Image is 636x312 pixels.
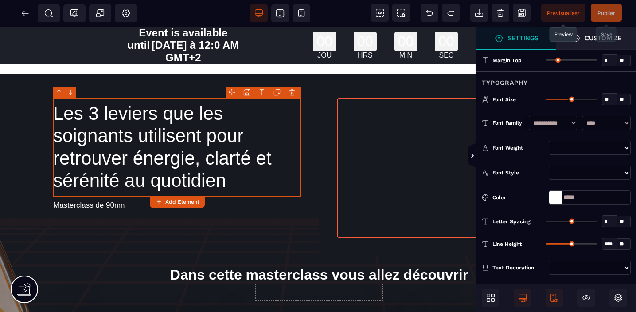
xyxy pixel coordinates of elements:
div: 00 [394,5,417,25]
strong: Add Element [165,199,199,205]
strong: Settings [508,35,538,41]
span: Margin Top [492,57,522,64]
span: Settings [476,27,556,50]
strong: Customize [585,35,621,41]
span: Open Style Manager [556,27,636,50]
span: Open Layers [609,289,627,307]
div: JOU [313,25,336,33]
h1: Les 3 leviers que les soignants utilisent pour retrouver énergie, clarté et sérénité au quotidien [53,71,301,170]
span: Hide/Show Block [577,289,595,307]
div: 00 [313,5,336,25]
span: Line Height [492,241,522,248]
div: Font Style [492,168,545,177]
div: Font Weight [492,143,545,152]
div: Typography [476,71,636,88]
span: Tracking [70,9,79,18]
div: Color [492,193,545,202]
span: SEO [44,9,53,18]
span: [DATE] à 12:0 AM GMT+2 [152,12,239,37]
span: Mobile Only [546,289,563,307]
span: Open Blocks [482,289,499,307]
span: Preview [541,4,585,22]
div: Text Decoration [492,263,545,272]
div: SEC [435,25,458,33]
h2: Masterclass de 90mn [53,170,301,188]
span: View components [371,4,389,22]
span: Popup [96,9,105,18]
div: Font Family [492,118,524,127]
div: 00 [435,5,458,25]
h1: Dans cette masterclass vous allez découvrir [42,236,596,261]
span: Screenshot [392,4,410,22]
span: Setting Body [121,9,130,18]
span: Letter Spacing [492,218,531,225]
span: Previsualiser [547,10,580,16]
span: Publier [597,10,615,16]
button: Add Element [150,196,205,208]
div: 00 [354,5,377,25]
span: Font Size [492,96,516,103]
div: HRS [354,25,377,33]
div: MIN [394,25,417,33]
span: Desktop Only [514,289,531,307]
